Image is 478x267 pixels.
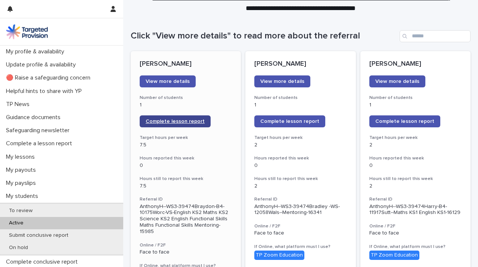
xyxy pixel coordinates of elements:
p: My payouts [3,167,42,174]
p: Guidance documents [3,114,66,121]
p: 7.5 [140,183,232,189]
span: Complete lesson report [260,119,319,124]
p: To review [3,208,38,214]
a: View more details [369,75,425,87]
h3: Hours still to report this week [254,176,347,182]
h3: Referral ID [140,196,232,202]
h3: Online / F2F [369,223,462,229]
h3: Online / F2F [140,242,232,248]
span: Complete lesson report [146,119,205,124]
p: My profile & availability [3,48,70,55]
p: Safeguarding newsletter [3,127,75,134]
p: 1 [140,102,232,108]
a: View more details [254,75,310,87]
p: 🔴 Raise a safeguarding concern [3,74,96,81]
a: View more details [140,75,196,87]
p: My lessons [3,153,41,161]
h3: Referral ID [254,196,347,202]
p: TP News [3,101,35,108]
h3: If Online, what platform must I use? [369,244,462,250]
p: [PERSON_NAME] [254,60,347,68]
p: 0 [140,162,232,169]
p: 0 [369,162,462,169]
h3: Target hours per week [140,135,232,141]
span: Complete lesson report [375,119,434,124]
p: Submit conclusive report [3,232,74,239]
h3: Hours reported this week [140,155,232,161]
h1: Click "View more details" to read more about the referral [131,31,397,41]
p: AnthonyH--WS3-39474Braydon-B4-10175Worc-VS-English KS2 Maths KS2 Science KS2 English Functional S... [140,204,232,235]
p: On hold [3,245,34,251]
p: Face to face [254,230,347,236]
h3: Target hours per week [254,135,347,141]
div: TP Zoom Education [369,251,419,260]
p: 2 [369,142,462,148]
p: Face to face [369,230,462,236]
h3: Hours reported this week [254,155,347,161]
a: Complete lesson report [140,115,211,127]
h3: Online / F2F [254,223,347,229]
h3: Hours still to report this week [369,176,462,182]
p: Helpful hints to share with YP [3,88,88,95]
h3: Target hours per week [369,135,462,141]
p: 1 [369,102,462,108]
p: Active [3,220,30,226]
p: 2 [254,142,347,148]
p: Update profile & availability [3,61,82,68]
p: My students [3,193,44,200]
p: [PERSON_NAME] [369,60,462,68]
p: 0 [254,162,347,169]
input: Search [400,30,471,42]
p: Complete a lesson report [3,140,78,147]
img: M5nRWzHhSzIhMunXDL62 [6,24,48,39]
h3: Number of students [254,95,347,101]
p: My payslips [3,180,42,187]
p: AnthonyH--WS3-39474Bradley -WS-12058Wals--Mentoring-16341 [254,204,347,216]
p: 2 [369,183,462,189]
h3: Hours reported this week [369,155,462,161]
div: TP Zoom Education [254,251,304,260]
h3: Hours still to report this week [140,176,232,182]
a: Complete lesson report [254,115,325,127]
p: Face to face [140,249,232,255]
span: View more details [375,79,419,84]
p: AnthonyH--WS3-39474Harry-B4-11917Sutt--Maths KS1 English KS1-16129 [369,204,462,216]
h3: Number of students [140,95,232,101]
p: 1 [254,102,347,108]
span: View more details [260,79,304,84]
span: View more details [146,79,190,84]
h3: Number of students [369,95,462,101]
p: 2 [254,183,347,189]
p: Complete conclusive report [3,258,84,266]
p: 7.5 [140,142,232,148]
h3: Referral ID [369,196,462,202]
h3: If Online, what platform must I use? [254,244,347,250]
p: [PERSON_NAME] [140,60,232,68]
a: Complete lesson report [369,115,440,127]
